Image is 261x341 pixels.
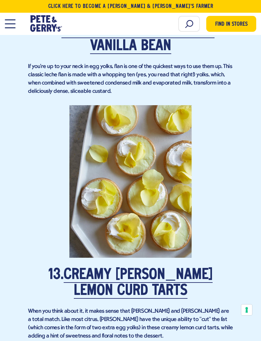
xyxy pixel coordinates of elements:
input: Search [178,16,200,32]
p: When you think about it, it makes sense that [PERSON_NAME] and [PERSON_NAME] are a total match. L... [28,307,233,340]
p: If you're up to your neck in egg yolks, flan is one of the quickest ways to use them up. This cla... [28,63,233,96]
h2: 13. [28,267,233,299]
button: Open Mobile Menu Modal Dialog [5,19,15,28]
span: Find in Stores [215,20,248,29]
a: Find in Stores [206,16,256,32]
h2: 12. [28,23,233,54]
a: Classic Leche Flan With Vanilla Bean [61,23,215,54]
a: Creamy [PERSON_NAME] Lemon Curd Tarts [64,268,213,299]
button: Your consent preferences for tracking technologies [241,304,252,315]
